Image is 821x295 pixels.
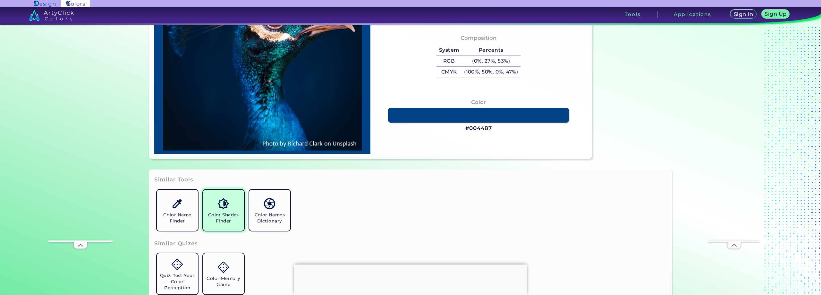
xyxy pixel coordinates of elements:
h5: Color Name Finder [159,212,195,224]
h5: CMYK [436,67,461,77]
h3: Similar Quizes [154,240,198,247]
h5: Percents [461,45,521,56]
a: Sign In [732,10,755,18]
a: Color Shades Finder [200,187,247,233]
img: icon_game.svg [172,259,183,270]
h4: Color [471,98,486,107]
h5: RGB [436,56,461,66]
h3: Tools [625,12,640,17]
iframe: Advertisement [48,48,113,240]
a: Color Name Finder [154,187,200,233]
h5: (0%, 27%, 53%) [461,56,521,66]
img: ArtyClick Design logo [34,1,55,7]
iframe: Advertisement [294,265,527,293]
img: icon_color_shades.svg [218,198,229,209]
img: icon_game.svg [218,262,229,273]
h5: Sign In [735,12,752,17]
img: logo_artyclick_colors_white.svg [29,10,74,21]
h5: Color Memory Game [206,275,241,288]
img: icon_color_name_finder.svg [172,198,183,209]
h3: Similar Tools [154,176,193,184]
h5: Sign Up [766,12,786,16]
h5: Quiz: Test Your Color Perception [159,273,195,291]
iframe: Advertisement [708,48,760,240]
a: Sign Up [763,10,788,18]
h5: (100%, 50%, 0%, 47%) [461,67,521,77]
h3: Applications [674,12,711,17]
h5: Color Shades Finder [206,212,241,224]
h3: #004487 [465,125,492,132]
h5: System [436,45,461,56]
h4: Composition [461,33,497,43]
a: Color Names Dictionary [247,187,293,233]
h5: Color Names Dictionary [252,212,288,224]
img: icon_color_names_dictionary.svg [264,198,275,209]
